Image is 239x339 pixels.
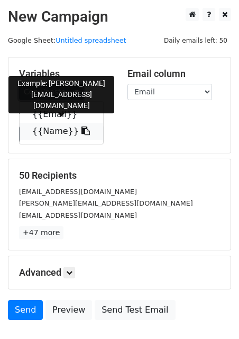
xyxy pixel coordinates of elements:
[8,76,114,113] div: Example: [PERSON_NAME][EMAIL_ADDRESS][DOMAIN_NAME]
[8,8,231,26] h2: New Campaign
[186,288,239,339] iframe: Chat Widget
[19,211,137,219] small: [EMAIL_ADDRESS][DOMAIN_NAME]
[127,68,220,80] h5: Email column
[20,123,103,140] a: {{Name}}
[160,36,231,44] a: Daily emails left: 50
[19,226,63,239] a: +47 more
[95,300,175,320] a: Send Test Email
[56,36,126,44] a: Untitled spreadsheet
[8,300,43,320] a: Send
[19,188,137,196] small: [EMAIL_ADDRESS][DOMAIN_NAME]
[160,35,231,46] span: Daily emails left: 50
[45,300,92,320] a: Preview
[19,199,193,207] small: [PERSON_NAME][EMAIL_ADDRESS][DOMAIN_NAME]
[19,68,112,80] h5: Variables
[8,36,126,44] small: Google Sheet:
[19,170,220,181] h5: 50 Recipients
[19,267,220,278] h5: Advanced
